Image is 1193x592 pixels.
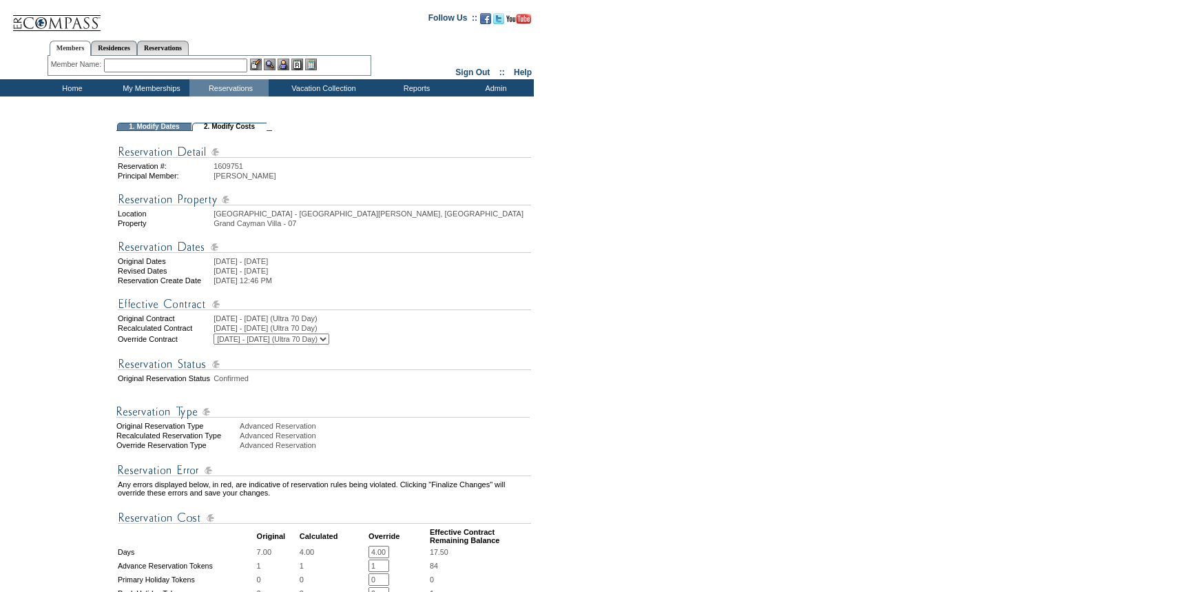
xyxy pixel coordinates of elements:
[118,143,531,161] img: Reservation Detail
[118,267,212,275] td: Revised Dates
[480,13,491,24] img: Become our fan on Facebook
[118,210,212,218] td: Location
[137,41,189,55] a: Reservations
[118,238,531,256] img: Reservation Dates
[506,17,531,25] a: Subscribe to our YouTube Channel
[214,314,531,323] td: [DATE] - [DATE] (Ultra 70 Day)
[300,573,367,586] td: 0
[240,441,532,449] div: Advanced Reservation
[257,528,298,544] td: Original
[12,3,101,32] img: Compass Home
[118,334,212,345] td: Override Contract
[116,422,238,430] div: Original Reservation Type
[257,546,298,558] td: 7.00
[118,480,531,497] td: Any errors displayed below, in red, are indicative of reservation rules being violated. Clicking ...
[499,68,505,77] span: ::
[214,324,531,332] td: [DATE] - [DATE] (Ultra 70 Day)
[455,68,490,77] a: Sign Out
[300,546,367,558] td: 4.00
[214,276,531,285] td: [DATE] 12:46 PM
[214,374,531,382] td: Confirmed
[240,422,532,430] div: Advanced Reservation
[214,219,531,227] td: Grand Cayman Villa - 07
[375,79,455,96] td: Reports
[110,79,189,96] td: My Memberships
[118,573,256,586] td: Primary Holiday Tokens
[430,548,448,556] span: 17.50
[264,59,276,70] img: View
[118,356,531,373] img: Reservation Status
[117,123,191,131] td: 1. Modify Dates
[455,79,534,96] td: Admin
[278,59,289,70] img: Impersonate
[291,59,303,70] img: Reservations
[116,431,238,440] div: Recalculated Reservation Type
[118,324,212,332] td: Recalculated Contract
[214,172,531,180] td: [PERSON_NAME]
[189,79,269,96] td: Reservations
[116,441,238,449] div: Override Reservation Type
[214,210,531,218] td: [GEOGRAPHIC_DATA] - [GEOGRAPHIC_DATA][PERSON_NAME], [GEOGRAPHIC_DATA]
[305,59,317,70] img: b_calculator.gif
[118,374,212,382] td: Original Reservation Status
[250,59,262,70] img: b_edit.gif
[118,219,212,227] td: Property
[506,14,531,24] img: Subscribe to our YouTube Channel
[118,162,212,170] td: Reservation #:
[31,79,110,96] td: Home
[300,528,367,544] td: Calculated
[118,172,212,180] td: Principal Member:
[118,509,531,527] img: Reservation Cost
[50,41,92,56] a: Members
[428,12,477,28] td: Follow Us ::
[118,191,531,208] img: Reservation Property
[430,562,438,570] span: 84
[192,123,267,131] td: 2. Modify Costs
[369,528,428,544] td: Override
[118,257,212,265] td: Original Dates
[430,528,531,544] td: Effective Contract Remaining Balance
[430,575,434,584] span: 0
[214,162,531,170] td: 1609751
[214,267,531,275] td: [DATE] - [DATE]
[118,296,531,313] img: Effective Contract
[493,13,504,24] img: Follow us on Twitter
[269,79,375,96] td: Vacation Collection
[116,403,530,420] img: Reservation Type
[51,59,104,70] div: Member Name:
[118,276,212,285] td: Reservation Create Date
[118,462,531,479] img: Reservation Errors
[493,17,504,25] a: Follow us on Twitter
[257,560,298,572] td: 1
[300,560,367,572] td: 1
[118,314,212,323] td: Original Contract
[514,68,532,77] a: Help
[257,573,298,586] td: 0
[118,546,256,558] td: Days
[91,41,137,55] a: Residences
[214,257,531,265] td: [DATE] - [DATE]
[480,17,491,25] a: Become our fan on Facebook
[118,560,256,572] td: Advance Reservation Tokens
[240,431,532,440] div: Advanced Reservation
